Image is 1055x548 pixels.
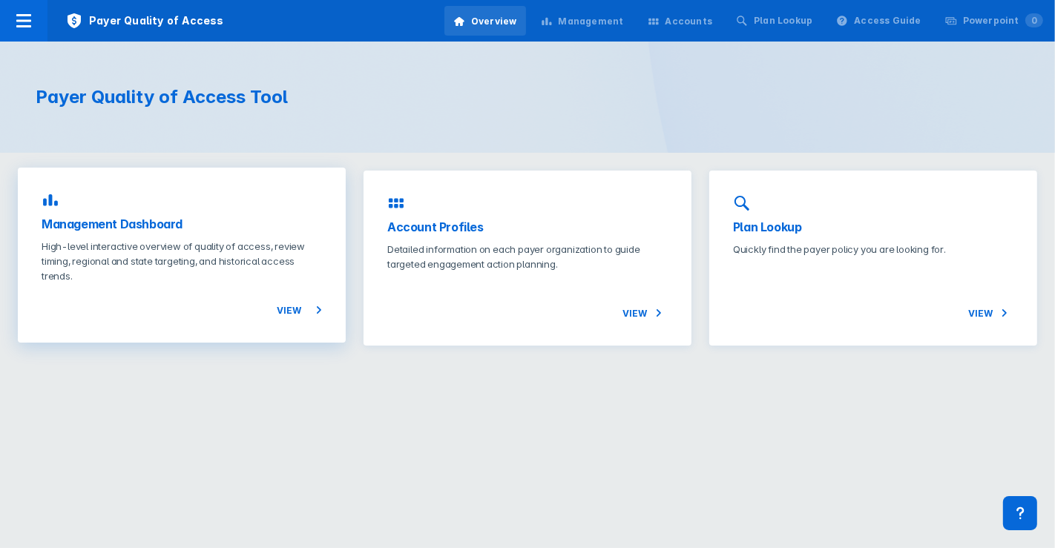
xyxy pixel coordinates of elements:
a: Overview [444,6,526,36]
div: Overview [471,15,517,28]
div: Contact Support [1003,496,1037,530]
span: View [968,304,1013,322]
h3: Account Profiles [387,218,668,236]
div: Access Guide [854,14,921,27]
a: Management DashboardHigh-level interactive overview of quality of access, review timing, regional... [18,168,346,343]
p: Quickly find the payer policy you are looking for. [733,242,1013,257]
p: High-level interactive overview of quality of access, review timing, regional and state targeting... [42,239,322,283]
a: Management [532,6,633,36]
p: Detailed information on each payer organization to guide targeted engagement action planning. [387,242,668,271]
div: Powerpoint [963,14,1043,27]
div: Plan Lookup [754,14,812,27]
h3: Management Dashboard [42,215,322,233]
a: Accounts [639,6,722,36]
a: Account ProfilesDetailed information on each payer organization to guide targeted engagement acti... [364,171,691,346]
span: View [622,304,668,322]
div: Management [559,15,624,28]
span: 0 [1025,13,1043,27]
div: Accounts [665,15,713,28]
span: View [277,301,322,319]
h3: Plan Lookup [733,218,1013,236]
h1: Payer Quality of Access Tool [36,86,510,108]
